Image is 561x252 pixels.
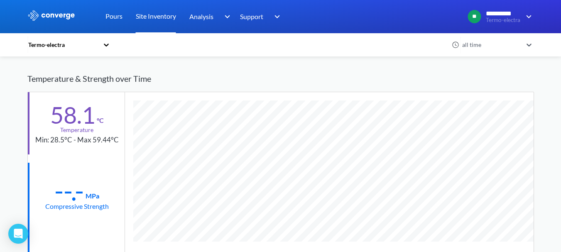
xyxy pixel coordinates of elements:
[60,125,93,135] div: Temperature
[8,224,28,244] div: Open Intercom Messenger
[189,11,213,22] span: Analysis
[50,105,95,125] div: 58.1
[452,41,459,49] img: icon-clock.svg
[27,10,76,21] img: logo_ewhite.svg
[521,12,534,22] img: downArrow.svg
[486,17,521,23] span: Termo-electra
[54,180,84,201] div: --.-
[219,12,232,22] img: downArrow.svg
[460,40,522,49] div: all time
[240,11,263,22] span: Support
[45,201,109,211] div: Compressive Strength
[27,40,99,49] div: Termo-electra
[27,66,534,92] div: Temperature & Strength over Time
[35,135,119,146] div: Min: 28.5°C - Max 59.44°C
[269,12,282,22] img: downArrow.svg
